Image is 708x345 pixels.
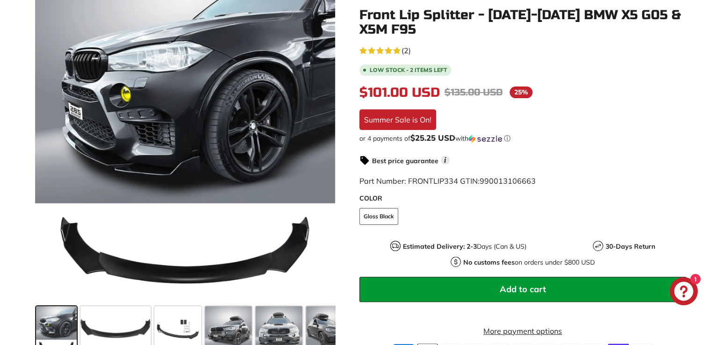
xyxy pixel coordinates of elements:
[359,44,686,56] a: 5.0 rating (2 votes)
[359,325,686,337] a: More payment options
[370,67,447,73] span: Low stock - 2 items left
[359,194,686,203] label: COLOR
[510,86,533,98] span: 25%
[372,157,438,165] strong: Best price guarantee
[359,8,686,37] h1: Front Lip Splitter - [DATE]-[DATE] BMW X5 G05 & X5M F95
[359,277,686,302] button: Add to cart
[463,258,595,267] p: on orders under $800 USD
[410,133,455,143] span: $25.25 USD
[359,134,686,143] div: or 4 payments of$25.25 USDwithSezzle Click to learn more about Sezzle
[480,176,536,186] span: 990013106663
[403,242,477,251] strong: Estimated Delivery: 2-3
[445,86,503,98] span: $135.00 USD
[468,135,502,143] img: Sezzle
[463,258,515,266] strong: No customs fees
[500,284,546,295] span: Add to cart
[359,85,440,101] span: $101.00 USD
[359,109,436,130] div: Summer Sale is On!
[441,156,450,165] span: i
[359,176,536,186] span: Part Number: FRONTLIP334 GTIN:
[403,242,526,252] p: Days (Can & US)
[401,45,411,56] span: (2)
[359,134,686,143] div: or 4 payments of with
[606,242,655,251] strong: 30-Days Return
[667,277,701,308] inbox-online-store-chat: Shopify online store chat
